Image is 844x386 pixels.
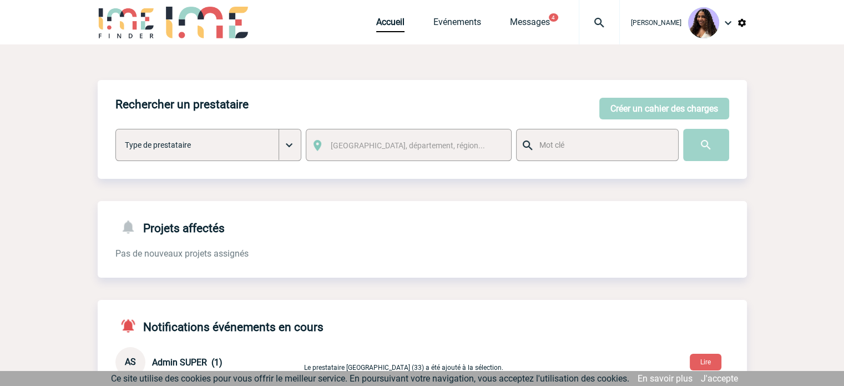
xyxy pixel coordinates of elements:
[631,19,681,27] span: [PERSON_NAME]
[115,347,302,377] div: Conversation privée : Client - Agence
[120,318,143,334] img: notifications-active-24-px-r.png
[331,141,485,150] span: [GEOGRAPHIC_DATA], département, région...
[549,13,558,22] button: 4
[125,357,136,367] span: AS
[510,17,550,32] a: Messages
[115,318,324,334] h4: Notifications événements en cours
[701,373,738,384] a: J'accepte
[433,17,481,32] a: Evénements
[376,17,405,32] a: Accueil
[115,356,565,367] a: AS Admin SUPER (1) Le prestataire [GEOGRAPHIC_DATA] (33) a été ajouté à la sélection.
[537,138,668,152] input: Mot clé
[111,373,629,384] span: Ce site utilise des cookies pour vous offrir le meilleur service. En poursuivant votre navigation...
[120,219,143,235] img: notifications-24-px-g.png
[115,248,249,259] span: Pas de nouveaux projets assignés
[638,373,693,384] a: En savoir plus
[98,7,155,38] img: IME-Finder
[115,219,225,235] h4: Projets affectés
[681,356,730,367] a: Lire
[304,353,565,372] p: Le prestataire [GEOGRAPHIC_DATA] (33) a été ajouté à la sélection.
[115,98,249,111] h4: Rechercher un prestataire
[152,357,223,368] span: Admin SUPER (1)
[688,7,719,38] img: 131234-0.jpg
[690,354,721,370] button: Lire
[683,129,729,161] input: Submit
